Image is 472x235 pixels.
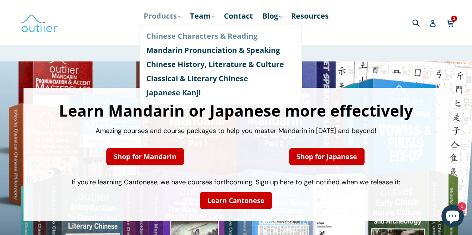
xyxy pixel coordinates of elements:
[220,9,257,23] a: Contact
[146,72,295,86] a: Classical & Literary Chinese
[96,126,376,135] span: Amazing courses and course packages to help you master Mandarin in [DATE] and beyond!
[289,148,365,165] a: Shop for Japanese
[31,103,441,118] h1: Learn Mandarin or Japanese more effectively
[287,9,332,23] a: Resources
[140,9,184,23] a: Products
[106,148,184,165] a: Shop for Mandarin
[146,57,295,72] a: Chinese History, Literature & Culture
[200,192,272,209] a: Learn Cantonese
[72,178,400,187] span: If you're learning Cantonese, we have courses forthcoming. Sign up here to get notified when we r...
[447,14,455,31] a: 1
[146,43,295,57] a: Mandarin Pronunciation & Speaking
[186,9,218,23] a: Team
[146,86,295,100] a: Japanese Kanji
[451,16,457,21] span: 1
[209,23,263,36] a: Course Login
[410,15,431,30] input: Search
[146,29,295,43] a: Chinese Characters & Reading
[439,205,466,229] inbox-online-store-chat: Shopify online store chat
[259,9,285,23] a: Blog
[21,12,58,34] img: Outlier Linguistics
